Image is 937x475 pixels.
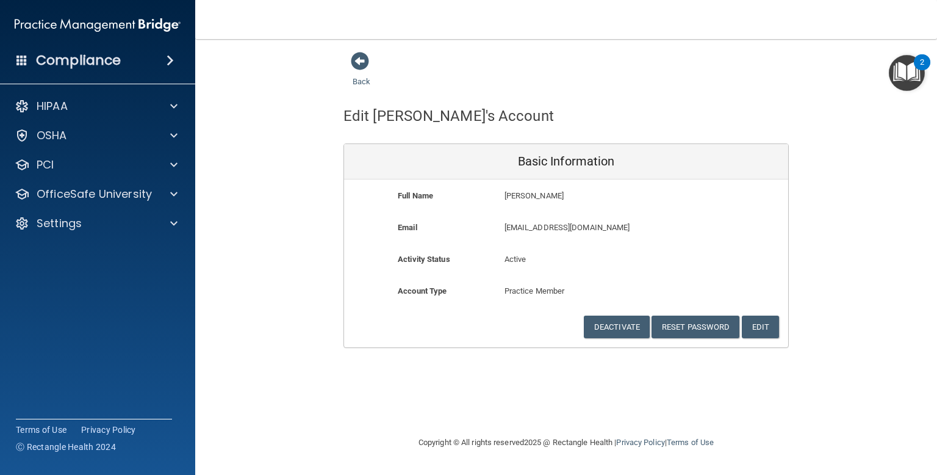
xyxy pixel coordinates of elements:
[584,316,650,338] button: Deactivate
[616,438,664,447] a: Privacy Policy
[742,316,779,338] button: Edit
[15,216,178,231] a: Settings
[15,158,178,172] a: PCI
[504,220,699,235] p: [EMAIL_ADDRESS][DOMAIN_NAME]
[398,223,417,232] b: Email
[15,187,178,201] a: OfficeSafe University
[36,52,121,69] h4: Compliance
[667,438,714,447] a: Terms of Use
[504,189,699,203] p: [PERSON_NAME]
[889,55,925,91] button: Open Resource Center, 2 new notifications
[504,284,628,299] p: Practice Member
[37,216,82,231] p: Settings
[343,423,789,462] div: Copyright © All rights reserved 2025 @ Rectangle Health | |
[15,13,181,37] img: PMB logo
[398,255,450,264] b: Activity Status
[344,144,788,179] div: Basic Information
[398,286,447,296] b: Account Type
[15,99,178,114] a: HIPAA
[37,158,54,172] p: PCI
[37,128,67,143] p: OSHA
[504,252,628,267] p: Active
[15,128,178,143] a: OSHA
[398,191,433,200] b: Full Name
[37,187,152,201] p: OfficeSafe University
[920,62,924,78] div: 2
[16,441,116,453] span: Ⓒ Rectangle Health 2024
[37,99,68,114] p: HIPAA
[343,108,554,124] h4: Edit [PERSON_NAME]'s Account
[81,424,136,436] a: Privacy Policy
[353,62,370,86] a: Back
[16,424,66,436] a: Terms of Use
[652,316,739,338] button: Reset Password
